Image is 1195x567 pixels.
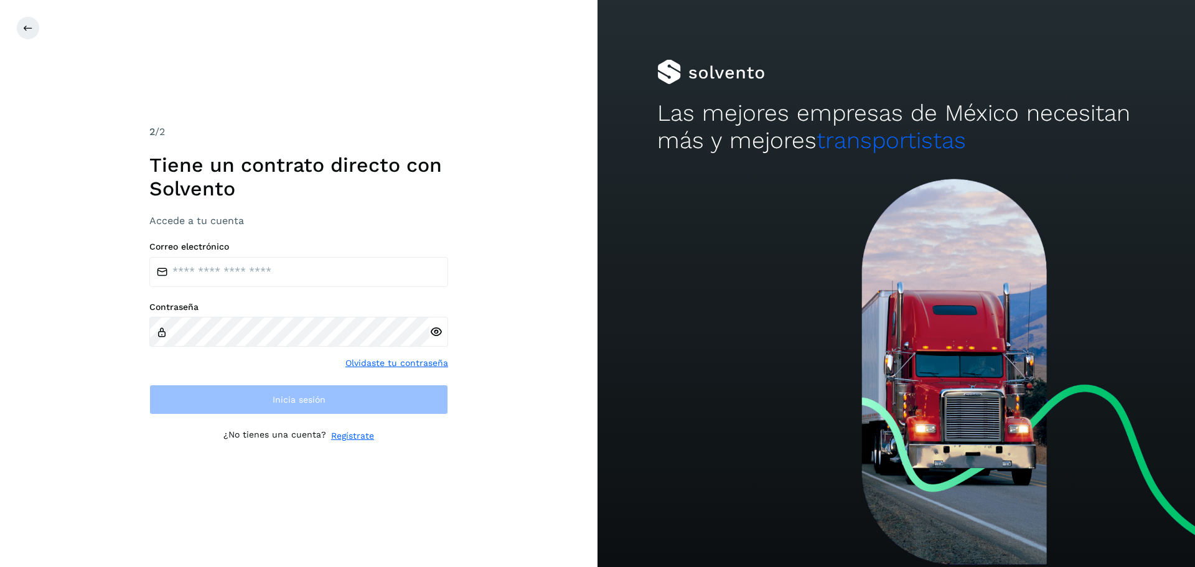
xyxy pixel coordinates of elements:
h3: Accede a tu cuenta [149,215,448,227]
span: transportistas [817,127,966,154]
p: ¿No tienes una cuenta? [223,429,326,443]
a: Regístrate [331,429,374,443]
label: Correo electrónico [149,241,448,252]
h1: Tiene un contrato directo con Solvento [149,153,448,201]
h2: Las mejores empresas de México necesitan más y mejores [657,100,1135,155]
div: /2 [149,124,448,139]
span: Inicia sesión [273,395,326,404]
label: Contraseña [149,302,448,312]
span: 2 [149,126,155,138]
a: Olvidaste tu contraseña [345,357,448,370]
button: Inicia sesión [149,385,448,415]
